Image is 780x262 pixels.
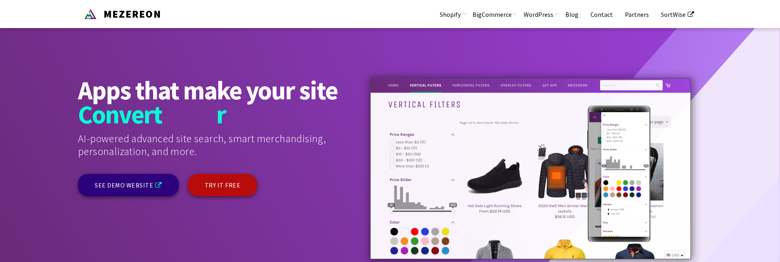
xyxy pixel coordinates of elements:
[188,174,257,196] a: TRY IT FREE
[78,132,331,174] div: AI-powered advanced site search, smart merchandising, personalization, and more.
[78,78,341,102] strong: Apps that make your site
[78,174,179,196] a: SEE DEMO WEBSITE
[84,8,97,20] img: Mezereon
[100,7,162,20] span: MEZEREON
[589,112,649,237] img: demo-mobile.c00830e.png
[78,6,162,19] a: Mezereon MEZEREON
